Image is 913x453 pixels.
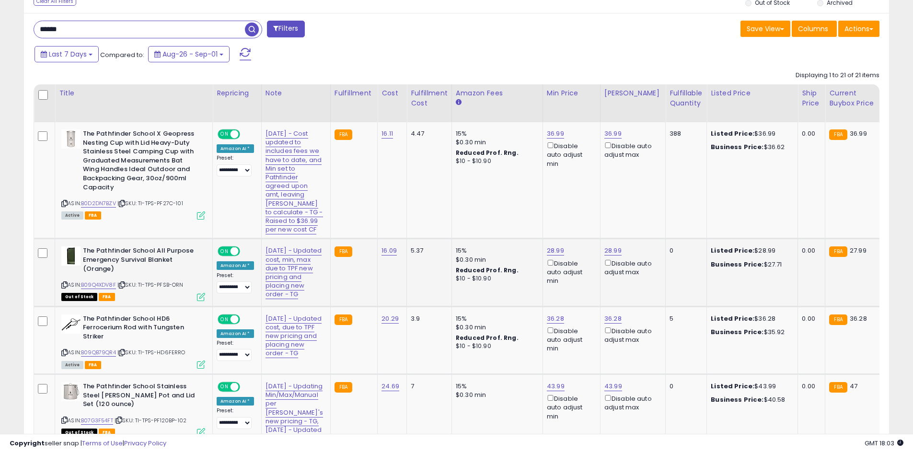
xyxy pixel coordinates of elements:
[217,407,254,429] div: Preset:
[381,314,399,324] a: 20.29
[547,325,593,353] div: Disable auto adjust min
[83,382,199,411] b: The Pathfinder School Stainless Steel [PERSON_NAME] Pot and Lid Set (120 ounce)
[604,129,622,139] a: 36.99
[61,129,205,219] div: ASIN:
[829,314,847,325] small: FBA
[35,46,99,62] button: Last 7 Days
[802,88,821,108] div: Ship Price
[381,246,397,256] a: 16.09
[456,342,535,350] div: $10 - $10.90
[604,88,661,98] div: [PERSON_NAME]
[456,157,535,165] div: $10 - $10.90
[604,314,622,324] a: 36.28
[217,340,254,361] div: Preset:
[148,46,230,62] button: Aug-26 - Sep-01
[115,417,186,424] span: | SKU: TI-TPS-PF120BP-102
[219,130,231,139] span: ON
[456,314,535,323] div: 15%
[865,439,903,448] span: 2025-09-9 18:03 GMT
[711,246,790,255] div: $28.99
[604,325,658,344] div: Disable auto adjust max
[239,247,254,256] span: OFF
[711,382,790,391] div: $43.99
[802,382,818,391] div: 0.00
[711,328,790,337] div: $35.92
[711,143,790,151] div: $36.62
[61,314,205,368] div: ASIN:
[100,50,144,59] span: Compared to:
[99,293,115,301] span: FBA
[711,395,790,404] div: $40.58
[547,382,565,391] a: 43.99
[266,88,326,98] div: Note
[798,24,828,34] span: Columns
[59,88,208,98] div: Title
[61,361,83,369] span: All listings currently available for purchase on Amazon
[670,129,699,138] div: 388
[266,129,323,234] a: [DATE] - Cost updated to includes fees we have to date, and Min set to Pathfinder agreed upon amt...
[456,382,535,391] div: 15%
[604,258,658,277] div: Disable auto adjust max
[411,382,444,391] div: 7
[802,129,818,138] div: 0.00
[217,155,254,176] div: Preset:
[711,314,754,323] b: Listed Price:
[162,49,218,59] span: Aug-26 - Sep-01
[239,130,254,139] span: OFF
[792,21,837,37] button: Columns
[61,314,81,334] img: 31nxCQpPPLL._SL40_.jpg
[124,439,166,448] a: Privacy Policy
[10,439,166,448] div: seller snap | |
[411,246,444,255] div: 5.37
[335,88,373,98] div: Fulfillment
[219,315,231,323] span: ON
[670,246,699,255] div: 0
[81,417,113,425] a: B07G3F54FT
[335,314,352,325] small: FBA
[411,88,448,108] div: Fulfillment Cost
[547,314,564,324] a: 36.28
[547,88,596,98] div: Min Price
[217,329,254,338] div: Amazon AI *
[335,382,352,393] small: FBA
[711,260,763,269] b: Business Price:
[604,246,622,256] a: 28.99
[85,211,101,220] span: FBA
[117,199,183,207] span: | SKU: TI-TPS-PF27C-101
[604,393,658,412] div: Disable auto adjust max
[456,266,519,274] b: Reduced Prof. Rng.
[547,393,593,421] div: Disable auto adjust min
[802,314,818,323] div: 0.00
[381,88,403,98] div: Cost
[838,21,879,37] button: Actions
[456,129,535,138] div: 15%
[61,246,81,266] img: 3198P2gNABL._SL40_.jpg
[61,246,205,300] div: ASIN:
[604,140,658,159] div: Disable auto adjust max
[670,88,703,108] div: Fulfillable Quantity
[61,129,81,149] img: 311U3eIFUJL._SL40_.jpg
[61,211,83,220] span: All listings currently available for purchase on Amazon
[711,395,763,404] b: Business Price:
[335,246,352,257] small: FBA
[829,246,847,257] small: FBA
[239,315,254,323] span: OFF
[217,397,254,406] div: Amazon AI *
[711,129,790,138] div: $36.99
[81,281,116,289] a: B09Q4XDV8F
[411,129,444,138] div: 4.47
[829,129,847,140] small: FBA
[456,149,519,157] b: Reduced Prof. Rng.
[456,246,535,255] div: 15%
[711,382,754,391] b: Listed Price:
[670,314,699,323] div: 5
[217,261,254,270] div: Amazon AI *
[829,88,878,108] div: Current Buybox Price
[456,275,535,283] div: $10 - $10.90
[83,246,199,276] b: The Pathfinder School All Purpose Emergency Survival Blanket (Orange)
[740,21,790,37] button: Save View
[85,361,101,369] span: FBA
[711,260,790,269] div: $27.71
[547,140,593,168] div: Disable auto adjust min
[82,439,123,448] a: Terms of Use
